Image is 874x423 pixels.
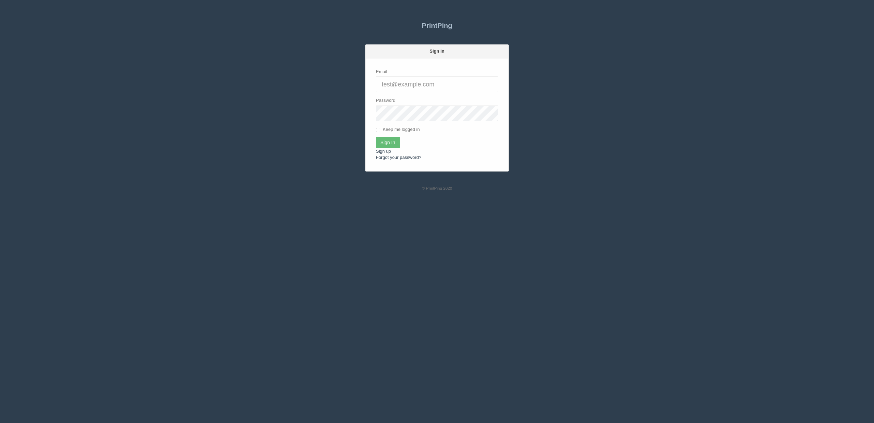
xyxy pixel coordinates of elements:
[422,186,452,190] small: © PrintPing 2020
[376,69,387,75] label: Email
[376,97,395,104] label: Password
[376,137,400,148] input: Sign In
[376,149,391,154] a: Sign up
[376,155,421,160] a: Forgot your password?
[365,17,509,34] a: PrintPing
[376,77,498,92] input: test@example.com
[429,49,444,54] strong: Sign in
[376,128,380,132] input: Keep me logged in
[376,126,420,133] label: Keep me logged in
